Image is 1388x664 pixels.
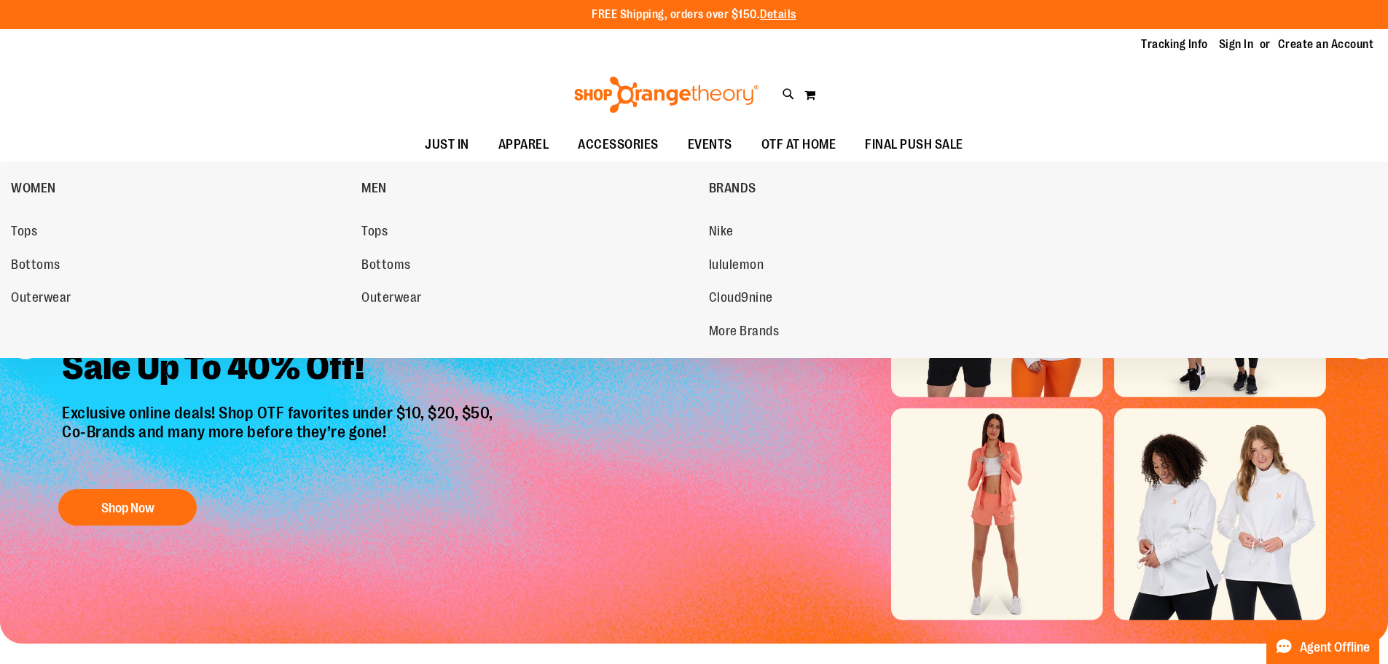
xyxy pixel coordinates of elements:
[592,7,796,23] p: FREE Shipping, orders over $150.
[11,181,56,199] span: WOMEN
[58,489,197,526] button: Shop Now
[578,128,659,161] span: ACCESSORIES
[709,324,780,342] span: More Brands
[361,290,422,308] span: Outerwear
[572,77,761,113] img: Shop Orangetheory
[1141,36,1208,52] a: Tracking Info
[361,224,388,242] span: Tops
[425,128,469,161] span: JUST IN
[361,257,411,276] span: Bottoms
[709,181,756,199] span: BRANDS
[11,224,37,242] span: Tops
[1278,36,1374,52] a: Create an Account
[51,291,508,534] a: Final Chance To Save -Sale Up To 40% Off! Exclusive online deals! Shop OTF favorites under $10, $...
[709,290,773,308] span: Cloud9nine
[688,128,732,161] span: EVENTS
[11,290,71,308] span: Outerwear
[11,257,60,276] span: Bottoms
[1266,630,1379,664] button: Agent Offline
[709,224,734,242] span: Nike
[361,181,387,199] span: MEN
[498,128,549,161] span: APPAREL
[1219,36,1254,52] a: Sign In
[51,404,508,475] p: Exclusive online deals! Shop OTF favorites under $10, $20, $50, Co-Brands and many more before th...
[865,128,963,161] span: FINAL PUSH SALE
[761,128,836,161] span: OTF AT HOME
[760,8,796,21] a: Details
[1300,641,1370,655] span: Agent Offline
[709,257,764,276] span: lululemon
